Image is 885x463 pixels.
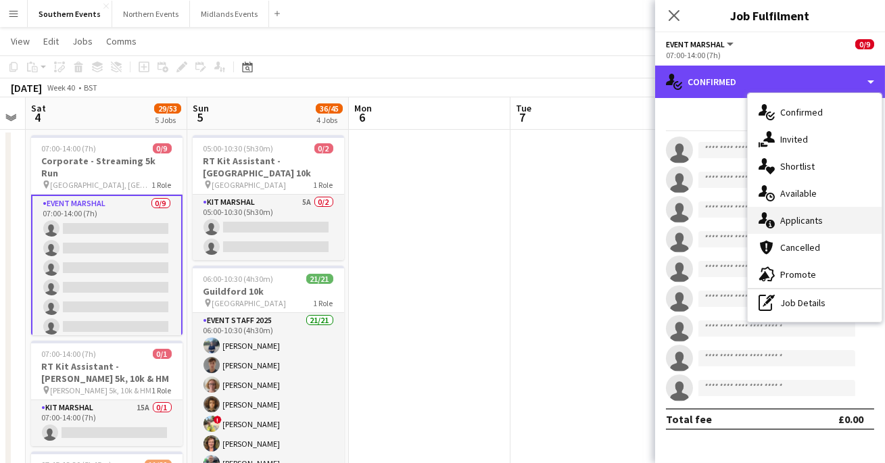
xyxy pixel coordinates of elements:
[666,39,725,49] span: Event Marshal
[314,143,333,153] span: 0/2
[316,115,342,125] div: 4 Jobs
[354,102,372,114] span: Mon
[780,241,820,253] span: Cancelled
[153,143,172,153] span: 0/9
[42,349,97,359] span: 07:00-14:00 (7h)
[193,135,344,260] app-job-card: 05:00-10:30 (5h30m)0/2RT Kit Assistant - [GEOGRAPHIC_DATA] 10k [GEOGRAPHIC_DATA]1 RoleKit Marshal...
[112,1,190,27] button: Northern Events
[193,102,209,114] span: Sun
[193,285,344,297] h3: Guildford 10k
[101,32,142,50] a: Comms
[38,32,64,50] a: Edit
[516,102,531,114] span: Tue
[838,412,863,426] div: £0.00
[780,268,816,281] span: Promote
[45,82,78,93] span: Week 40
[666,50,874,60] div: 07:00-14:00 (7h)
[31,360,183,385] h3: RT Kit Assistant - [PERSON_NAME] 5k, 10k & HM
[31,400,183,446] app-card-role: Kit Marshal15A0/107:00-14:00 (7h)
[655,7,885,24] h3: Job Fulfilment
[152,385,172,395] span: 1 Role
[204,143,274,153] span: 05:00-10:30 (5h30m)
[655,66,885,98] div: Confirmed
[748,289,882,316] div: Job Details
[314,298,333,308] span: 1 Role
[155,115,181,125] div: 5 Jobs
[51,385,152,395] span: [PERSON_NAME] 5k, 10k & HM
[352,109,372,125] span: 6
[855,39,874,49] span: 0/9
[193,195,344,260] app-card-role: Kit Marshal5A0/205:00-10:30 (5h30m)
[28,1,112,27] button: Southern Events
[43,35,59,47] span: Edit
[31,135,183,335] app-job-card: 07:00-14:00 (7h)0/9Corporate - Streaming 5k Run [GEOGRAPHIC_DATA], [GEOGRAPHIC_DATA]1 RoleEvent M...
[204,274,274,284] span: 06:00-10:30 (4h30m)
[214,416,222,424] span: !
[666,39,736,49] button: Event Marshal
[514,109,531,125] span: 7
[154,103,181,114] span: 29/53
[212,180,287,190] span: [GEOGRAPHIC_DATA]
[31,341,183,446] app-job-card: 07:00-14:00 (7h)0/1RT Kit Assistant - [PERSON_NAME] 5k, 10k & HM [PERSON_NAME] 5k, 10k & HM1 Role...
[31,195,183,400] app-card-role: Event Marshal0/907:00-14:00 (7h)
[666,412,712,426] div: Total fee
[11,35,30,47] span: View
[780,133,808,145] span: Invited
[314,180,333,190] span: 1 Role
[306,274,333,284] span: 21/21
[212,298,287,308] span: [GEOGRAPHIC_DATA]
[193,155,344,179] h3: RT Kit Assistant - [GEOGRAPHIC_DATA] 10k
[780,106,823,118] span: Confirmed
[11,81,42,95] div: [DATE]
[51,180,152,190] span: [GEOGRAPHIC_DATA], [GEOGRAPHIC_DATA]
[780,160,815,172] span: Shortlist
[316,103,343,114] span: 36/45
[31,155,183,179] h3: Corporate - Streaming 5k Run
[31,102,46,114] span: Sat
[5,32,35,50] a: View
[84,82,97,93] div: BST
[780,187,817,199] span: Available
[153,349,172,359] span: 0/1
[67,32,98,50] a: Jobs
[42,143,97,153] span: 07:00-14:00 (7h)
[780,214,823,226] span: Applicants
[191,109,209,125] span: 5
[72,35,93,47] span: Jobs
[152,180,172,190] span: 1 Role
[190,1,269,27] button: Midlands Events
[106,35,137,47] span: Comms
[29,109,46,125] span: 4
